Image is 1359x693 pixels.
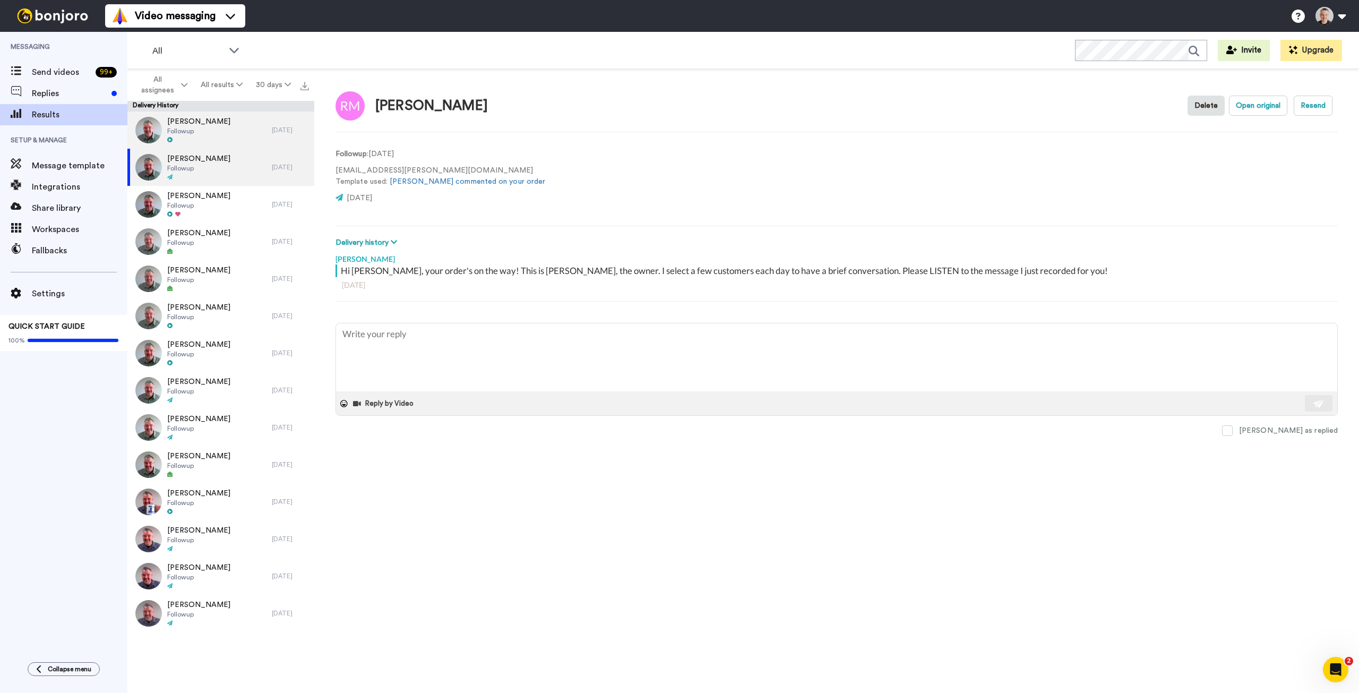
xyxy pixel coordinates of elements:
span: Collapse menu [48,665,91,673]
span: Results [32,108,127,121]
span: [PERSON_NAME] [167,116,230,127]
button: Delivery history [336,237,400,249]
div: [PERSON_NAME] [375,98,488,114]
span: All [152,45,223,57]
a: [PERSON_NAME]Followup[DATE] [127,186,314,223]
span: Replies [32,87,107,100]
span: All assignees [136,74,179,96]
span: Followup [167,276,230,284]
img: send-white.svg [1313,399,1325,408]
span: Integrations [32,181,127,193]
img: dcebfc17-f89b-4cc7-8252-5be1aef7b3eb-thumb.jpg [135,228,162,255]
span: Followup [167,313,230,321]
img: vm-color.svg [111,7,128,24]
span: Video messaging [135,8,216,23]
a: [PERSON_NAME] commented on your order [390,178,545,185]
img: Image of Rafael Moreno [336,91,365,121]
div: [DATE] [272,386,309,395]
button: Upgrade [1280,40,1342,61]
a: [PERSON_NAME]Followup[DATE] [127,335,314,372]
span: [PERSON_NAME] [167,228,230,238]
a: [PERSON_NAME]Followup[DATE] [127,260,314,297]
span: QUICK START GUIDE [8,323,85,330]
img: f920207c-817b-4577-8797-f6f74b73fbd7-thumb.jpg [135,526,162,552]
span: Fallbacks [32,244,127,257]
div: 99 + [96,67,117,78]
button: All results [194,75,250,95]
span: [PERSON_NAME] [167,600,230,610]
div: [DATE] [272,349,309,357]
a: Invite [1218,40,1270,61]
span: Settings [32,287,127,300]
p: : [DATE] [336,149,545,160]
img: 58d388e5-a7d4-4ae2-9a4f-80f4eeb63a24-thumb.jpg [135,600,162,627]
span: [PERSON_NAME] [167,488,230,499]
img: 623df40a-fe70-49d4-a4aa-954873ac6804-thumb.jpg [135,340,162,366]
span: Send videos [32,66,91,79]
span: Followup [167,201,230,210]
img: 0af667d6-3be7-41ad-8f1e-325fd6d08f1e-thumb.jpg [135,414,162,441]
div: [DATE] [272,423,309,432]
img: 9ca212c2-776d-4994-8b81-b99293119717-thumb.jpg [135,303,162,329]
span: Workspaces [32,223,127,236]
a: [PERSON_NAME]Followup[DATE] [127,558,314,595]
span: Followup [167,536,230,544]
span: Followup [167,610,230,619]
span: Followup [167,238,230,247]
span: 100% [8,336,25,345]
span: [PERSON_NAME] [167,562,230,573]
strong: Followup [336,150,367,158]
a: [PERSON_NAME]Followup[DATE] [127,223,314,260]
img: bj-logo-header-white.svg [13,8,92,23]
div: [DATE] [272,609,309,618]
a: [PERSON_NAME]Followup[DATE] [127,297,314,335]
div: [DATE] [272,572,309,580]
a: [PERSON_NAME]Followup[DATE] [127,520,314,558]
div: [DATE] [272,275,309,283]
span: [PERSON_NAME] [167,191,230,201]
button: Reply by Video [352,396,417,412]
img: export.svg [300,82,309,90]
button: All assignees [130,70,194,100]
span: Followup [167,127,230,135]
a: [PERSON_NAME]Followup[DATE] [127,483,314,520]
div: [PERSON_NAME] [336,249,1338,264]
button: Collapse menu [28,662,100,676]
span: [PERSON_NAME] [167,302,230,313]
div: [DATE] [272,126,309,134]
span: Followup [167,387,230,396]
a: [PERSON_NAME]Followup[DATE] [127,595,314,632]
span: [DATE] [347,194,372,202]
span: Followup [167,164,230,173]
div: [DATE] [272,200,309,209]
a: [PERSON_NAME]Followup[DATE] [127,446,314,483]
span: Message template [32,159,127,172]
span: [PERSON_NAME] [167,339,230,350]
div: Hi [PERSON_NAME], your order's on the way! This is [PERSON_NAME], the owner. I select a few custo... [341,264,1335,277]
span: Followup [167,424,230,433]
div: [DATE] [272,163,309,172]
img: 35b074f6-fc58-4d43-84b5-8ccafce6156e-thumb.jpg [135,377,162,404]
p: [EMAIL_ADDRESS][PERSON_NAME][DOMAIN_NAME] Template used: [336,165,545,187]
div: [PERSON_NAME] as replied [1239,425,1338,436]
span: [PERSON_NAME] [167,525,230,536]
span: Followup [167,573,230,581]
div: [DATE] [342,280,1331,290]
span: [PERSON_NAME] [167,451,230,461]
div: [DATE] [272,237,309,246]
div: [DATE] [272,498,309,506]
div: [DATE] [272,535,309,543]
button: Resend [1294,96,1332,116]
span: [PERSON_NAME] [167,265,230,276]
img: 6344eb66-d0d7-4a8a-8154-0916758f4a12-thumb.jpg [135,489,162,515]
a: [PERSON_NAME]Followup[DATE] [127,112,314,149]
img: 73c61c3a-7cc2-4f4b-929e-9f098adebb99-thumb.jpg [135,563,162,589]
img: 0095af86-be50-4ab7-85c1-86176e8e2dcb-thumb.jpg [135,266,162,292]
span: 2 [1345,657,1353,665]
iframe: Intercom live chat [1323,657,1348,682]
span: [PERSON_NAME] [167,377,230,387]
span: [PERSON_NAME] [167,153,230,164]
span: Followup [167,350,230,358]
a: [PERSON_NAME]Followup[DATE] [127,409,314,446]
button: Export all results that match these filters now. [297,77,312,93]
